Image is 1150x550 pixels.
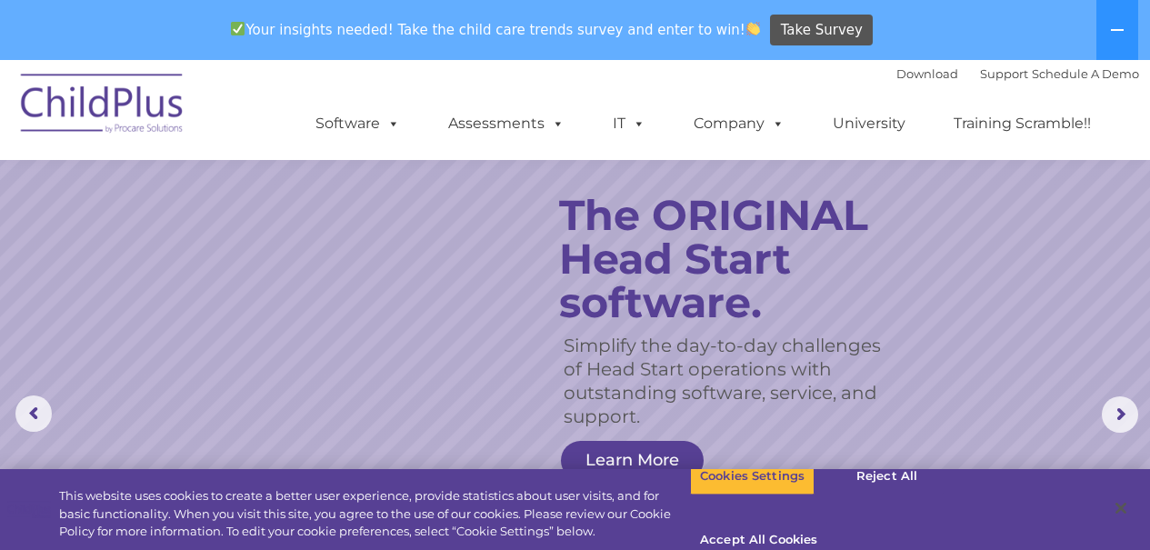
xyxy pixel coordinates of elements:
[224,12,768,47] span: Your insights needed! Take the child care trends survey and enter to win!
[59,487,690,541] div: This website uses cookies to create a better user experience, provide statistics about user visit...
[980,66,1028,81] a: Support
[297,105,418,142] a: Software
[595,105,664,142] a: IT
[830,457,944,495] button: Reject All
[1101,488,1141,528] button: Close
[935,105,1109,142] a: Training Scramble!!
[559,194,918,325] rs-layer: The ORIGINAL Head Start software.
[675,105,803,142] a: Company
[12,61,194,152] img: ChildPlus by Procare Solutions
[815,105,924,142] a: University
[561,441,704,480] a: Learn More
[1032,66,1139,81] a: Schedule A Demo
[746,22,760,35] img: 👏
[896,66,1139,81] font: |
[231,22,245,35] img: ✅
[430,105,583,142] a: Assessments
[770,15,873,46] a: Take Survey
[690,457,815,495] button: Cookies Settings
[896,66,958,81] a: Download
[564,334,900,428] rs-layer: Simplify the day-to-day challenges of Head Start operations with outstanding software, service, a...
[781,15,863,46] span: Take Survey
